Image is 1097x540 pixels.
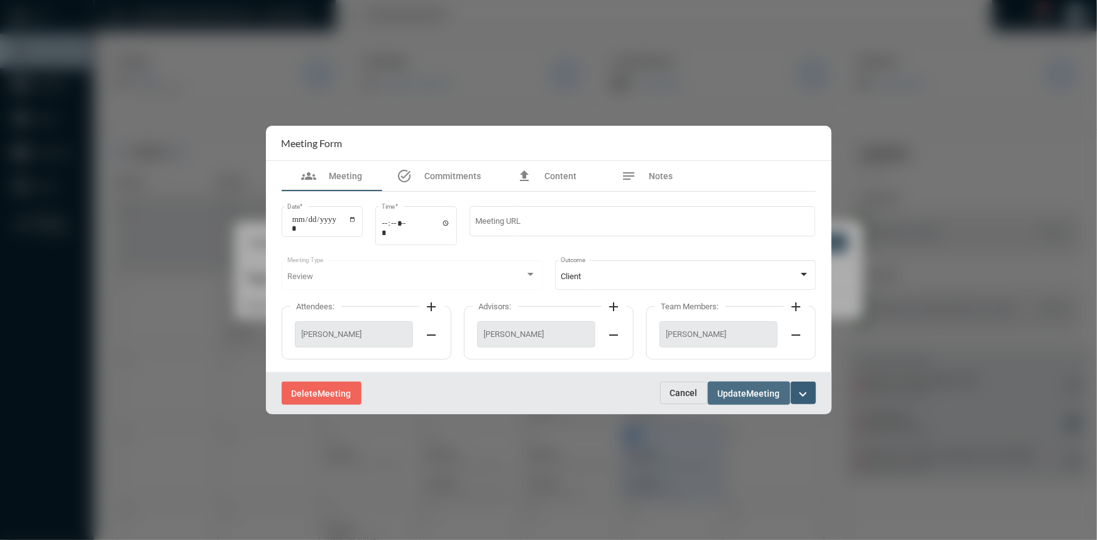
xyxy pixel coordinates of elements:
[397,168,412,184] mat-icon: task_alt
[287,272,313,281] span: Review
[789,299,804,314] mat-icon: add
[544,171,576,181] span: Content
[660,382,708,404] button: Cancel
[329,171,362,181] span: Meeting
[302,329,406,339] span: [PERSON_NAME]
[670,388,698,398] span: Cancel
[425,171,482,181] span: Commitments
[747,388,780,399] span: Meeting
[292,388,318,399] span: Delete
[708,382,790,405] button: UpdateMeeting
[561,272,581,281] span: Client
[622,168,637,184] mat-icon: notes
[666,329,771,339] span: [PERSON_NAME]
[282,382,361,405] button: DeleteMeeting
[517,168,532,184] mat-icon: file_upload
[789,328,804,343] mat-icon: remove
[290,302,341,311] label: Attendees:
[473,302,518,311] label: Advisors:
[655,302,725,311] label: Team Members:
[318,388,351,399] span: Meeting
[607,299,622,314] mat-icon: add
[424,328,439,343] mat-icon: remove
[301,168,316,184] mat-icon: groups
[607,328,622,343] mat-icon: remove
[649,171,673,181] span: Notes
[796,387,811,402] mat-icon: expand_more
[424,299,439,314] mat-icon: add
[484,329,588,339] span: [PERSON_NAME]
[282,137,343,149] h2: Meeting Form
[718,388,747,399] span: Update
